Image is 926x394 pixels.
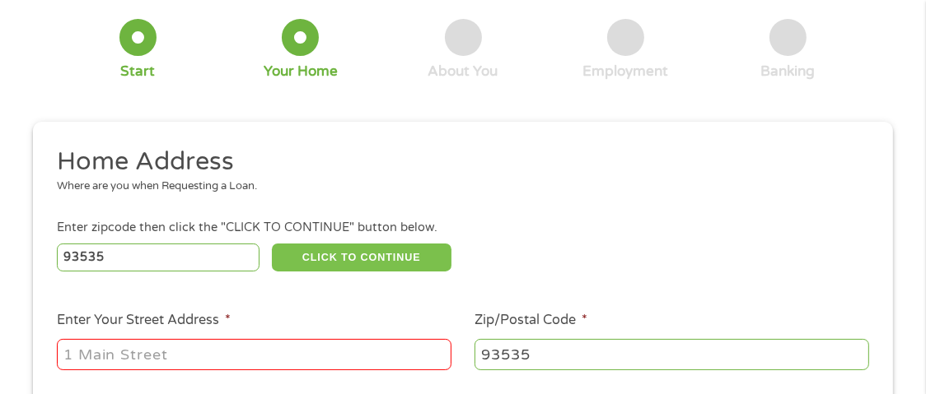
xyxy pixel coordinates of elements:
[761,63,816,81] div: Banking
[57,312,231,329] label: Enter Your Street Address
[272,243,451,271] button: CLICK TO CONTINUE
[57,339,451,370] input: 1 Main Street
[475,312,587,329] label: Zip/Postal Code
[57,146,858,178] h2: Home Address
[264,63,338,81] div: Your Home
[428,63,498,81] div: About You
[57,219,869,237] div: Enter zipcode then click the "CLICK TO CONTINUE" button below.
[57,243,260,271] input: Enter Zipcode (e.g 01510)
[582,63,668,81] div: Employment
[120,63,155,81] div: Start
[57,178,858,195] div: Where are you when Requesting a Loan.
